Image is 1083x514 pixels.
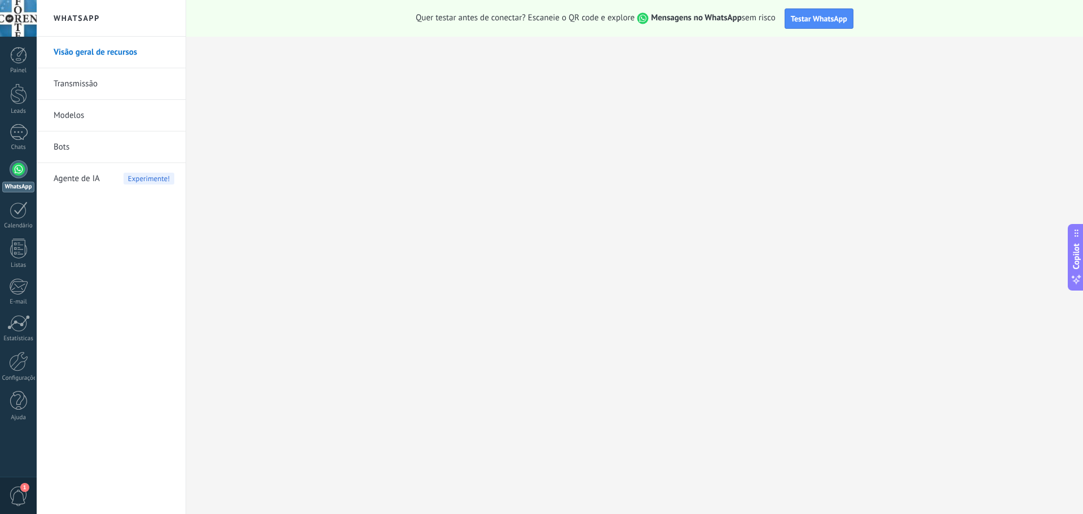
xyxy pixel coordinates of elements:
span: 1 [20,483,29,492]
a: Modelos [54,100,174,131]
span: Agente de IA [54,163,100,195]
a: Visão geral de recursos [54,37,174,68]
span: Testar WhatsApp [791,14,847,24]
div: Configurações [2,375,35,382]
div: E-mail [2,298,35,306]
span: Quer testar antes de conectar? Escaneie o QR code e explore sem risco [416,12,776,24]
div: Listas [2,262,35,269]
button: Testar WhatsApp [785,8,853,29]
span: Copilot [1071,243,1082,269]
li: Transmissão [37,68,186,100]
li: Agente de IA [37,163,186,194]
a: Agente de IAExperimente! [54,163,174,195]
li: Bots [37,131,186,163]
a: Transmissão [54,68,174,100]
div: Ajuda [2,414,35,421]
div: Leads [2,108,35,115]
div: WhatsApp [2,182,34,192]
div: Calendário [2,222,35,230]
div: Painel [2,67,35,74]
strong: Mensagens no WhatsApp [651,12,742,23]
span: Experimente! [124,173,174,184]
li: Visão geral de recursos [37,37,186,68]
li: Modelos [37,100,186,131]
a: Bots [54,131,174,163]
div: Chats [2,144,35,151]
div: Estatísticas [2,335,35,342]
